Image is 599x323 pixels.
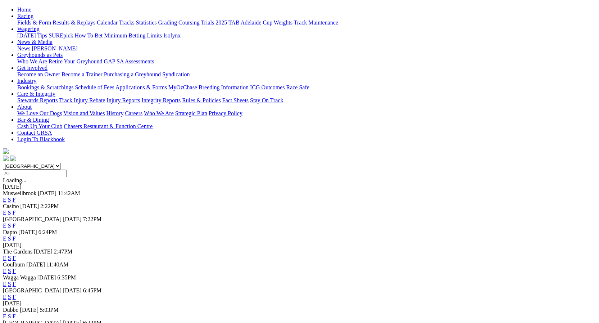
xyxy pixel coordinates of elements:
[17,110,596,117] div: About
[182,97,221,103] a: Rules & Policies
[17,58,47,64] a: Who We Are
[17,97,596,104] div: Care & Integrity
[3,281,6,287] a: E
[199,84,249,90] a: Breeding Information
[17,52,63,58] a: Greyhounds as Pets
[201,19,214,26] a: Trials
[58,190,80,196] span: 11:42AM
[64,123,153,129] a: Chasers Restaurant & Function Centre
[17,13,33,19] a: Racing
[97,19,118,26] a: Calendar
[37,274,56,281] span: [DATE]
[8,313,11,319] a: S
[3,300,596,307] div: [DATE]
[3,197,6,203] a: E
[3,190,36,196] span: Muswellbrook
[38,229,57,235] span: 6:24PM
[38,190,56,196] span: [DATE]
[17,117,49,123] a: Bar & Dining
[13,235,16,242] a: F
[294,19,338,26] a: Track Maintenance
[119,19,135,26] a: Tracks
[17,71,60,77] a: Become an Owner
[104,58,154,64] a: GAP SA Assessments
[3,223,6,229] a: E
[115,84,167,90] a: Applications & Forms
[3,287,62,293] span: [GEOGRAPHIC_DATA]
[17,45,30,51] a: News
[49,32,73,39] a: SUREpick
[17,71,596,78] div: Get Involved
[3,248,32,255] span: The Gardens
[40,203,59,209] span: 2:22PM
[8,268,11,274] a: S
[3,255,6,261] a: E
[63,110,105,116] a: Vision and Values
[13,197,16,203] a: F
[17,84,596,91] div: Industry
[17,84,73,90] a: Bookings & Scratchings
[8,235,11,242] a: S
[17,19,596,26] div: Racing
[3,170,67,177] input: Select date
[3,156,9,161] img: facebook.svg
[3,313,6,319] a: E
[49,58,103,64] a: Retire Your Greyhound
[163,32,181,39] a: Isolynx
[17,97,58,103] a: Stewards Reports
[63,216,82,222] span: [DATE]
[3,274,36,281] span: Wagga Wagga
[8,294,11,300] a: S
[83,216,102,222] span: 7:22PM
[13,255,16,261] a: F
[10,156,16,161] img: twitter.svg
[17,104,32,110] a: About
[17,19,51,26] a: Fields & Form
[162,71,190,77] a: Syndication
[13,268,16,274] a: F
[3,210,6,216] a: E
[53,19,95,26] a: Results & Replays
[17,78,36,84] a: Industry
[3,148,9,154] img: logo-grsa-white.png
[20,203,39,209] span: [DATE]
[40,307,59,313] span: 5:03PM
[3,268,6,274] a: E
[63,287,82,293] span: [DATE]
[104,32,162,39] a: Minimum Betting Limits
[3,229,17,235] span: Dapto
[222,97,249,103] a: Fact Sheets
[13,281,16,287] a: F
[17,91,55,97] a: Care & Integrity
[17,136,65,142] a: Login To Blackbook
[3,235,6,242] a: E
[75,84,114,90] a: Schedule of Fees
[141,97,181,103] a: Integrity Reports
[3,242,596,248] div: [DATE]
[13,313,16,319] a: F
[158,19,177,26] a: Grading
[17,110,62,116] a: We Love Our Dogs
[17,130,52,136] a: Contact GRSA
[3,184,596,190] div: [DATE]
[3,203,19,209] span: Casino
[83,287,102,293] span: 6:45PM
[125,110,142,116] a: Careers
[286,84,309,90] a: Race Safe
[8,281,11,287] a: S
[17,26,40,32] a: Wagering
[13,223,16,229] a: F
[3,294,6,300] a: E
[17,123,62,129] a: Cash Up Your Club
[54,248,73,255] span: 2:47PM
[57,274,76,281] span: 6:35PM
[274,19,292,26] a: Weights
[17,32,596,39] div: Wagering
[106,97,140,103] a: Injury Reports
[32,45,77,51] a: [PERSON_NAME]
[250,84,285,90] a: ICG Outcomes
[17,123,596,130] div: Bar & Dining
[3,177,26,183] span: Loading...
[17,65,47,71] a: Get Involved
[3,261,25,268] span: Goulburn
